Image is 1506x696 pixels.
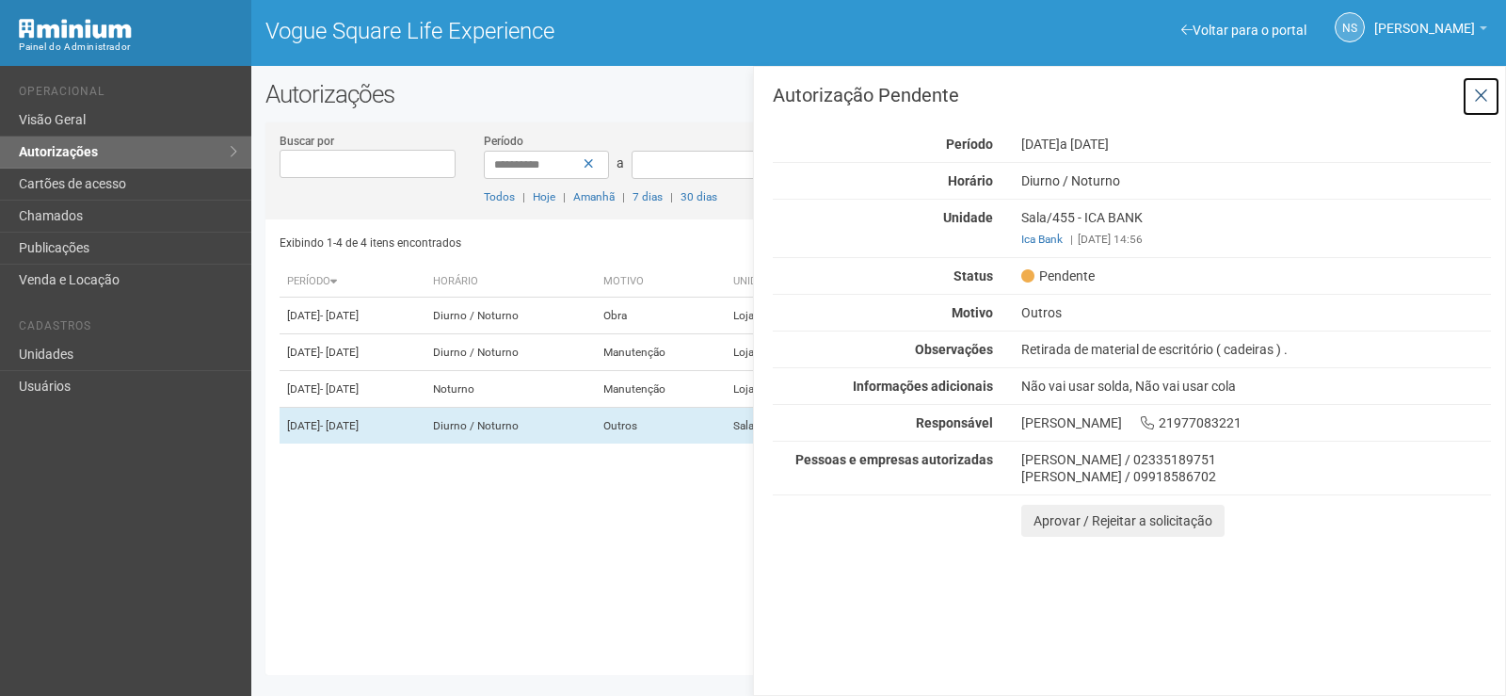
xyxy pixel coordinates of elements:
div: Exibindo 1-4 de 4 itens encontrados [280,229,873,257]
span: a [DATE] [1060,137,1109,152]
div: Outros [1007,304,1505,321]
label: Buscar por [280,133,334,150]
span: Nicolle Silva [1374,3,1475,36]
th: Unidade [726,267,883,298]
strong: Status [953,268,993,283]
li: Cadastros [19,319,237,339]
td: Outros [596,408,726,445]
td: [DATE] [280,371,425,408]
h2: Autorizações [265,80,1492,108]
th: Horário [425,267,596,298]
td: Diurno / Noturno [425,408,596,445]
a: 30 dias [681,190,717,203]
td: Sala/455 [726,408,883,445]
strong: Observações [915,342,993,357]
span: - [DATE] [320,309,359,322]
a: Hoje [533,190,555,203]
span: - [DATE] [320,419,359,432]
div: Retirada de material de escritório ( cadeiras ) . [1007,341,1505,358]
td: [DATE] [280,334,425,371]
div: Diurno / Noturno [1007,172,1505,189]
strong: Período [946,137,993,152]
label: Período [484,133,523,150]
div: Painel do Administrador [19,39,237,56]
div: Não vai usar solda, Não vai usar cola [1007,378,1505,395]
h3: Autorização Pendente [773,86,1491,105]
th: Período [280,267,425,298]
span: | [670,190,673,203]
img: Minium [19,19,132,39]
span: | [563,190,566,203]
strong: Horário [948,173,993,188]
a: Todos [484,190,515,203]
li: Operacional [19,85,237,105]
td: Noturno [425,371,596,408]
a: Ica Bank [1021,233,1063,246]
span: a [617,155,624,170]
td: Diurno / Noturno [425,334,596,371]
span: | [622,190,625,203]
a: Voltar para o portal [1181,23,1306,38]
td: Manutenção [596,334,726,371]
div: [PERSON_NAME] / 02335189751 [1021,451,1491,468]
span: | [522,190,525,203]
td: Loja/Edícula 02 [726,334,883,371]
td: Diurno / Noturno [425,298,596,334]
strong: Pessoas e empresas autorizadas [795,452,993,467]
h1: Vogue Square Life Experience [265,19,865,43]
div: [PERSON_NAME] / 09918586702 [1021,468,1491,485]
td: Obra [596,298,726,334]
button: Aprovar / Rejeitar a solicitação [1021,505,1225,537]
div: [PERSON_NAME] 21977083221 [1007,414,1505,431]
span: Pendente [1021,267,1095,284]
a: 7 dias [633,190,663,203]
a: NS [1335,12,1365,42]
div: [DATE] 14:56 [1021,231,1491,248]
a: Amanhã [573,190,615,203]
td: Loja/108 [726,371,883,408]
strong: Responsável [916,415,993,430]
div: [DATE] [1007,136,1505,153]
th: Motivo [596,267,726,298]
a: [PERSON_NAME] [1374,24,1487,39]
td: [DATE] [280,298,425,334]
span: - [DATE] [320,346,359,359]
strong: Informações adicionais [853,379,993,394]
td: Manutenção [596,371,726,408]
td: Loja/160 [726,298,883,334]
strong: Unidade [943,210,993,225]
td: [DATE] [280,408,425,445]
span: | [1070,233,1073,246]
div: Sala/455 - ICA BANK [1007,209,1505,248]
strong: Motivo [952,305,993,320]
span: - [DATE] [320,382,359,396]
